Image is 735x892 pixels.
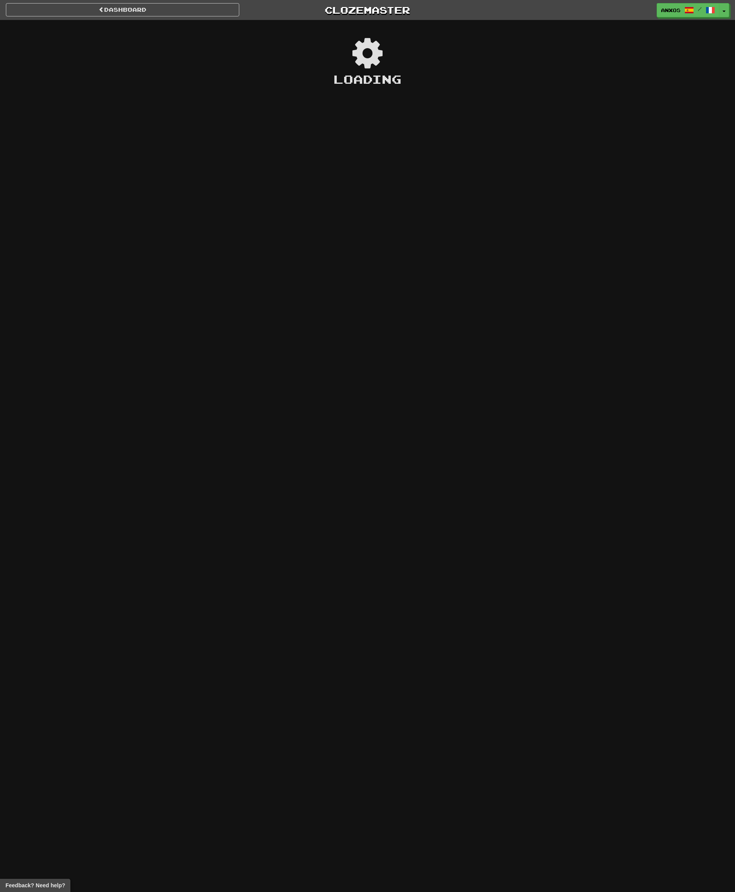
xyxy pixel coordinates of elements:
[6,3,239,16] a: Dashboard
[251,3,484,17] a: Clozemaster
[657,3,719,17] a: Anxos /
[698,6,702,12] span: /
[661,7,681,14] span: Anxos
[5,881,65,889] span: Open feedback widget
